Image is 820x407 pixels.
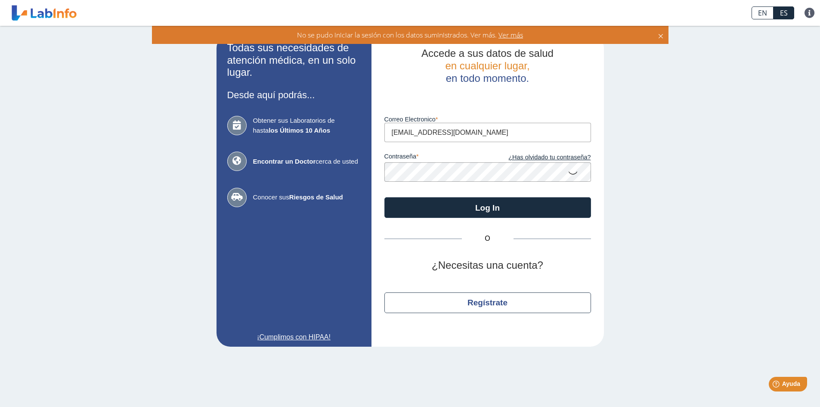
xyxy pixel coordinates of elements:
a: ¡Cumplimos con HIPAA! [227,332,361,342]
label: Correo Electronico [384,116,591,123]
span: cerca de usted [253,157,361,167]
b: los Últimos 10 Años [269,127,330,134]
h2: Todas sus necesidades de atención médica, en un solo lugar. [227,42,361,79]
span: en cualquier lugar, [445,60,529,71]
b: Riesgos de Salud [289,193,343,201]
span: en todo momento. [446,72,529,84]
span: O [462,233,514,244]
button: Log In [384,197,591,218]
span: Conocer sus [253,193,361,202]
span: No se pudo iniciar la sesión con los datos suministrados. Ver más. [297,30,497,40]
iframe: Help widget launcher [743,373,811,398]
span: Ver más [497,30,523,40]
label: contraseña [384,153,488,162]
button: Regístrate [384,292,591,313]
h2: ¿Necesitas una cuenta? [384,259,591,272]
a: EN [752,6,774,19]
h3: Desde aquí podrás... [227,90,361,100]
a: ES [774,6,794,19]
a: ¿Has olvidado tu contraseña? [488,153,591,162]
b: Encontrar un Doctor [253,158,316,165]
span: Obtener sus Laboratorios de hasta [253,116,361,135]
span: Accede a sus datos de salud [421,47,554,59]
